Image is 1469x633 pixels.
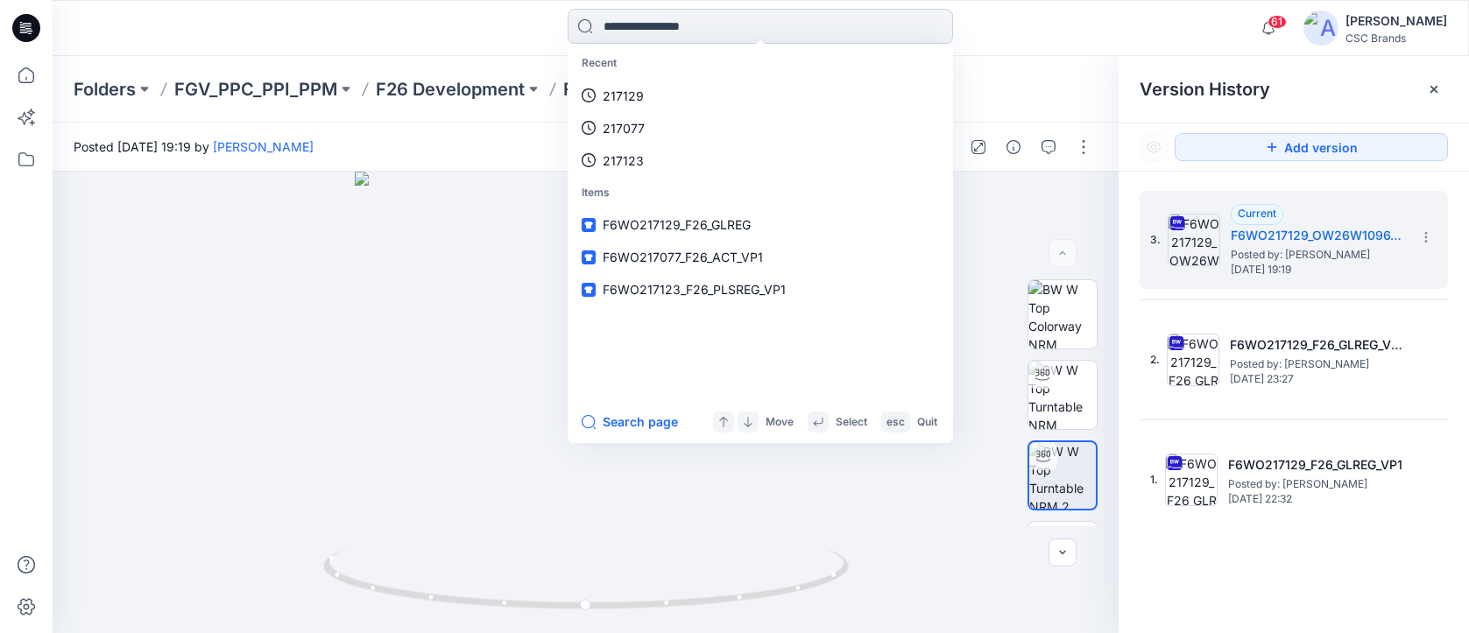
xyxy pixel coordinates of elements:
[571,273,950,306] a: F6WO217123_F26_PLSREG_VP1
[376,77,525,102] a: F26 Development
[571,241,950,273] a: F6WO217077_F26_ACT_VP1
[1028,361,1097,429] img: BW W Top Turntable NRM
[1228,493,1403,505] span: [DATE] 22:32
[174,77,337,102] a: FGV_PPC_PPI_PPM
[603,217,751,232] span: F6WO217129_F26_GLREG
[1140,79,1270,100] span: Version History
[1150,472,1158,488] span: 1.
[1231,264,1406,276] span: [DATE] 19:19
[1303,11,1338,46] img: avatar
[571,177,950,209] p: Items
[1175,133,1448,161] button: Add version
[571,47,950,80] p: Recent
[917,413,937,432] p: Quit
[1345,11,1447,32] div: [PERSON_NAME]
[1140,133,1168,161] button: Show Hidden Versions
[1230,355,1405,373] span: Posted by: Anna Moon
[571,80,950,112] a: 217129
[582,411,678,433] button: Search page
[836,413,867,432] p: Select
[74,137,314,156] span: Posted [DATE] 19:19 by
[766,413,794,432] p: Move
[1238,207,1276,220] span: Current
[571,144,950,177] a: 217123
[1167,334,1219,386] img: F6WO217129_F26_GLREG_VP2
[603,119,645,137] p: 217077
[1150,352,1160,368] span: 2.
[603,87,644,105] p: 217129
[563,77,777,102] p: F6WO217129_F26_GLREG
[886,413,905,432] p: esc
[1228,454,1403,475] h5: F6WO217129_F26_GLREG_VP1
[571,112,950,144] a: 217077
[1029,442,1096,509] img: BW W Top Turntable NRM 2
[74,77,136,102] a: Folders
[1230,373,1405,385] span: [DATE] 23:27
[213,139,314,154] a: [PERSON_NAME]
[1231,246,1406,264] span: Posted by: Anna Moon
[1228,475,1403,493] span: Posted by: Anna Moon
[1427,82,1441,96] button: Close
[1168,214,1220,266] img: F6WO217129_OW26W1096_F26_GLREG_VFA
[603,250,763,264] span: F6WO217077_F26_ACT_VP1
[1165,454,1218,506] img: F6WO217129_F26_GLREG_VP1
[1345,32,1447,45] div: CSC Brands
[571,208,950,241] a: F6WO217129_F26_GLREG
[1028,280,1097,348] img: BW W Top Colorway NRM
[999,133,1028,161] button: Details
[1231,225,1406,246] h5: F6WO217129_OW26W1096_F26_GLREG_VFA
[1230,334,1405,355] h5: F6WO217129_F26_GLREG_VP2
[603,151,644,170] p: 217123
[603,282,786,297] span: F6WO217123_F26_PLSREG_VP1
[1268,15,1287,29] span: 61
[1150,232,1161,248] span: 3.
